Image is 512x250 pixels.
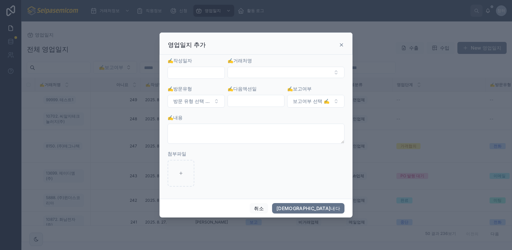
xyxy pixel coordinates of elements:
span: ✍️보고여부 [287,86,312,91]
button: 선택 버튼 [287,95,344,108]
span: 첨부파일 [168,151,186,157]
button: 선택 버튼 [228,67,344,78]
h3: 영업일지 추가 [168,41,206,49]
span: ✍️방문유형 [168,86,192,91]
span: ✍️거래처명 [228,58,252,63]
span: ✍️다음액션일 [228,86,257,91]
span: 방문 유형 선택 ✍️ [173,98,211,105]
button: [DEMOGRAPHIC_DATA]내다 [272,203,344,214]
span: ✍️작성일자 [168,58,192,63]
button: 취소 [250,203,268,214]
span: 보고여부 선택 ✍️ [293,98,329,105]
button: 선택 버튼 [168,95,225,108]
span: ✍️내용 [168,115,183,120]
